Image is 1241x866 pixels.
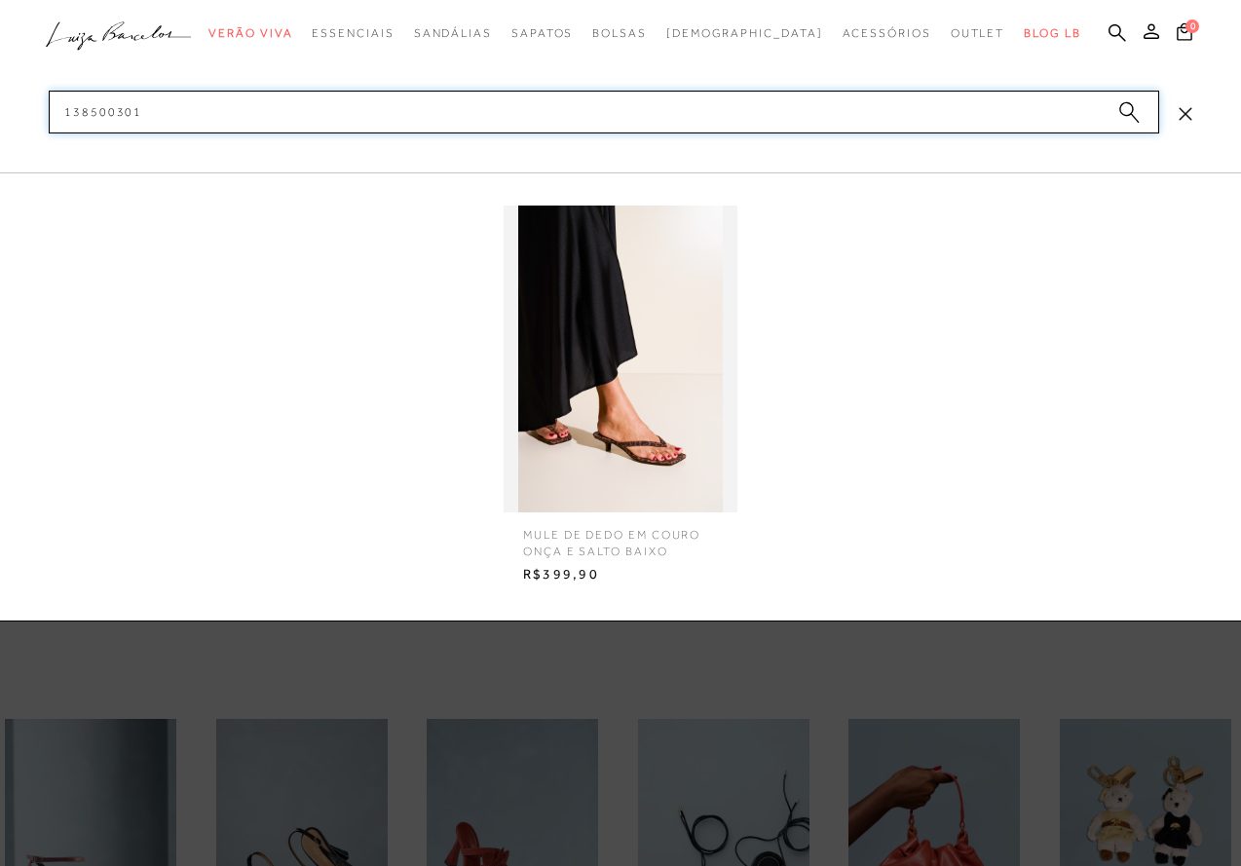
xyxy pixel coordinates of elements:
[666,16,823,52] a: noSubCategoriesText
[666,26,823,40] span: [DEMOGRAPHIC_DATA]
[208,26,292,40] span: Verão Viva
[592,16,647,52] a: categoryNavScreenReaderText
[312,16,394,52] a: categoryNavScreenReaderText
[1024,26,1080,40] span: BLOG LB
[508,560,733,589] span: R$399,90
[504,206,737,512] img: MULE DE DEDO EM COURO ONÇA E SALTO BAIXO
[1171,21,1198,48] button: 0
[508,512,733,560] span: MULE DE DEDO EM COURO ONÇA E SALTO BAIXO
[312,26,394,40] span: Essenciais
[511,16,573,52] a: categoryNavScreenReaderText
[499,206,742,588] a: MULE DE DEDO EM COURO ONÇA E SALTO BAIXO MULE DE DEDO EM COURO ONÇA E SALTO BAIXO R$399,90
[843,16,931,52] a: categoryNavScreenReaderText
[843,26,931,40] span: Acessórios
[414,26,492,40] span: Sandálias
[1185,19,1199,33] span: 0
[592,26,647,40] span: Bolsas
[951,26,1005,40] span: Outlet
[414,16,492,52] a: categoryNavScreenReaderText
[208,16,292,52] a: categoryNavScreenReaderText
[1024,16,1080,52] a: BLOG LB
[511,26,573,40] span: Sapatos
[951,16,1005,52] a: categoryNavScreenReaderText
[49,91,1159,133] input: Buscar.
